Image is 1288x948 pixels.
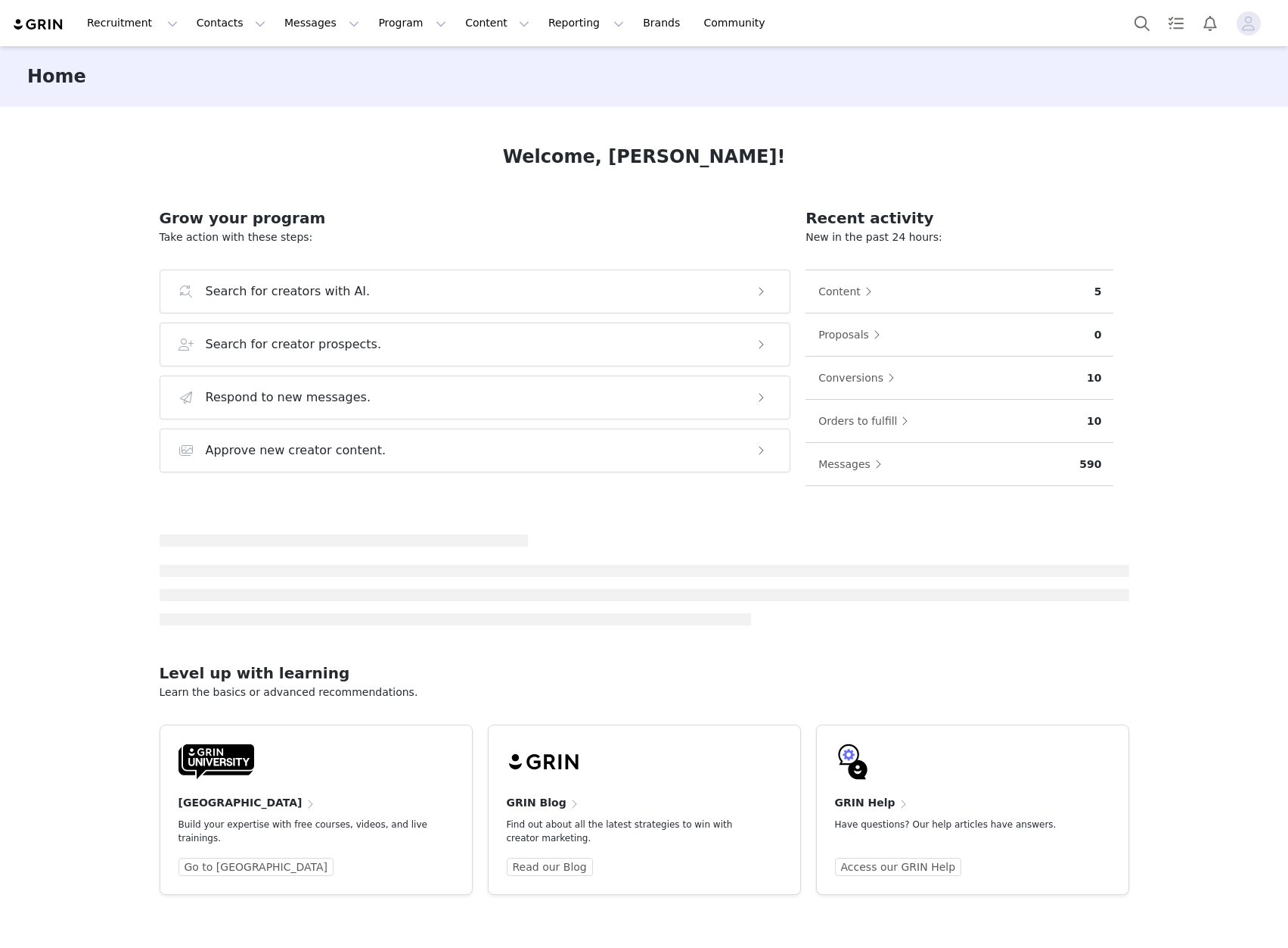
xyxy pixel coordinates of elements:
[160,229,791,245] p: Take action with these steps:
[160,684,1129,700] p: Learn the basics or advanced recommendations.
[1193,6,1227,40] button: Notifications
[78,6,187,40] button: Recruitment
[835,858,962,876] a: Access our GRIN Help
[1227,11,1276,36] button: Profile
[507,858,593,876] a: Read our Blog
[695,6,781,40] a: Community
[160,662,1129,684] h2: Level up with learning
[160,323,791,366] button: Search for creator prospects.
[634,6,694,40] a: Brands
[835,818,1086,831] p: Have questions? Our help articles have answers.
[1241,11,1255,36] div: avatar
[27,63,86,90] h3: Home
[1125,6,1159,40] button: Search
[160,270,791,313] button: Search for creators with AI.
[818,452,889,476] button: Messages
[818,366,902,390] button: Conversions
[503,143,786,170] h1: Welcome, [PERSON_NAME]!
[178,818,430,845] p: Build your expertise with free courses, videos, and live trainings.
[178,744,254,780] img: GRIN-University-Logo-Black.svg
[206,388,371,407] h3: Respond to new messages.
[369,6,455,40] button: Program
[160,429,791,472] button: Approve new creator content.
[818,279,880,304] button: Content
[1079,457,1101,472] p: 590
[275,6,368,40] button: Messages
[160,376,791,419] button: Respond to new messages.
[507,744,582,780] img: grin-logo-black.svg
[507,795,566,811] h4: GRIN Blog
[160,207,791,229] h2: Grow your program
[1087,413,1101,429] p: 10
[1159,6,1193,40] a: Tasks
[206,282,371,301] h3: Search for creators with AI.
[1087,370,1101,386] p: 10
[507,818,758,845] p: Find out about all the latest strategies to win with creator marketing.
[188,6,275,40] button: Contacts
[818,323,888,347] button: Proposals
[805,229,1113,245] p: New in the past 24 hours:
[206,335,382,354] h3: Search for creator prospects.
[1094,284,1102,300] p: 5
[206,441,386,460] h3: Approve new creator content.
[12,17,65,32] img: grin logo
[1094,327,1102,343] p: 0
[818,409,916,433] button: Orders to fulfill
[178,795,303,811] h4: [GEOGRAPHIC_DATA]
[456,6,538,40] button: Content
[835,744,871,780] img: GRIN-help-icon.svg
[835,795,895,811] h4: GRIN Help
[805,207,1113,229] h2: Recent activity
[539,6,633,40] button: Reporting
[178,858,334,876] a: Go to [GEOGRAPHIC_DATA]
